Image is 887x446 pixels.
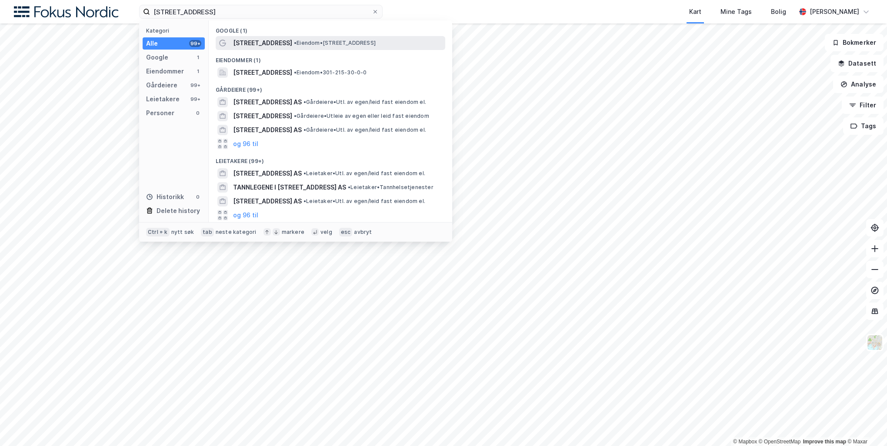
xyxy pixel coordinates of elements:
[294,113,297,119] span: •
[146,80,177,90] div: Gårdeiere
[194,68,201,75] div: 1
[689,7,701,17] div: Kart
[233,97,302,107] span: [STREET_ADDRESS] AS
[294,69,297,76] span: •
[303,170,306,176] span: •
[146,38,158,49] div: Alle
[209,20,452,36] div: Google (1)
[233,139,258,149] button: og 96 til
[189,82,201,89] div: 99+
[233,38,292,48] span: [STREET_ADDRESS]
[233,168,302,179] span: [STREET_ADDRESS] AS
[194,54,201,61] div: 1
[303,99,306,105] span: •
[216,229,257,236] div: neste kategori
[194,193,201,200] div: 0
[339,228,353,236] div: esc
[294,113,429,120] span: Gårdeiere • Utleie av egen eller leid fast eiendom
[303,198,425,205] span: Leietaker • Utl. av egen/leid fast eiendom el.
[233,182,346,193] span: TANNLEGENE I [STREET_ADDRESS] AS
[354,229,372,236] div: avbryt
[844,404,887,446] iframe: Chat Widget
[294,69,367,76] span: Eiendom • 301-215-30-0-0
[720,7,752,17] div: Mine Tags
[233,125,302,135] span: [STREET_ADDRESS] AS
[209,80,452,95] div: Gårdeiere (99+)
[189,96,201,103] div: 99+
[833,76,884,93] button: Analyse
[233,210,258,220] button: og 96 til
[14,6,118,18] img: fokus-nordic-logo.8a93422641609758e4ac.png
[733,439,757,445] a: Mapbox
[843,117,884,135] button: Tags
[146,52,168,63] div: Google
[771,7,786,17] div: Bolig
[146,27,205,34] div: Kategori
[194,110,201,116] div: 0
[830,55,884,72] button: Datasett
[303,126,306,133] span: •
[146,94,180,104] div: Leietakere
[348,184,433,191] span: Leietaker • Tannhelsetjenester
[867,334,883,351] img: Z
[171,229,194,236] div: nytt søk
[844,404,887,446] div: Kontrollprogram for chat
[825,34,884,51] button: Bokmerker
[759,439,801,445] a: OpenStreetMap
[810,7,859,17] div: [PERSON_NAME]
[201,228,214,236] div: tab
[303,99,426,106] span: Gårdeiere • Utl. av egen/leid fast eiendom el.
[146,228,170,236] div: Ctrl + k
[294,40,297,46] span: •
[233,67,292,78] span: [STREET_ADDRESS]
[209,151,452,166] div: Leietakere (99+)
[150,5,372,18] input: Søk på adresse, matrikkel, gårdeiere, leietakere eller personer
[803,439,846,445] a: Improve this map
[233,196,302,206] span: [STREET_ADDRESS] AS
[189,40,201,47] div: 99+
[233,111,292,121] span: [STREET_ADDRESS]
[320,229,332,236] div: velg
[146,192,184,202] div: Historikk
[303,126,426,133] span: Gårdeiere • Utl. av egen/leid fast eiendom el.
[842,97,884,114] button: Filter
[146,66,184,77] div: Eiendommer
[303,170,425,177] span: Leietaker • Utl. av egen/leid fast eiendom el.
[157,206,200,216] div: Delete history
[282,229,304,236] div: markere
[294,40,376,47] span: Eiendom • [STREET_ADDRESS]
[209,50,452,66] div: Eiendommer (1)
[348,184,350,190] span: •
[146,108,174,118] div: Personer
[303,198,306,204] span: •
